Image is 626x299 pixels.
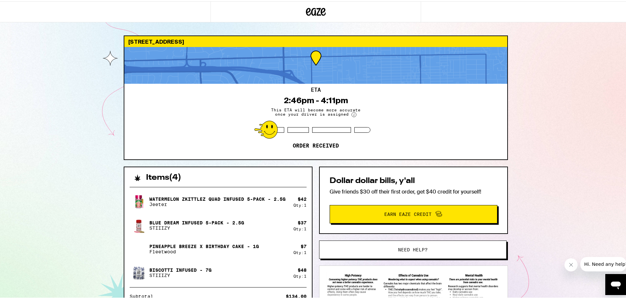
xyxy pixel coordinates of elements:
div: [STREET_ADDRESS] [124,35,507,46]
p: Biscotti Infused - 7g [149,266,212,271]
div: 2:46pm - 4:11pm [284,95,348,104]
p: Order received [293,141,339,148]
span: This ETA will become more accurate once your driver is assigned [266,106,365,116]
span: Need help? [398,246,428,251]
img: Biscotti Infused - 7g [130,262,148,281]
iframe: Close message [564,257,578,270]
p: STIIIZY [149,271,212,277]
div: Subtotal [130,293,158,297]
p: Jeeter [149,200,286,206]
div: Qty: 1 [293,225,307,230]
p: Give friends $30 off their first order, get $40 credit for yourself! [330,187,497,194]
img: Watermelon Zkittlez Quad Infused 5-Pack - 2.5g [130,191,148,210]
button: Earn Eaze Credit [330,204,497,222]
img: Pineapple Breeze x Birthday Cake - 1g [130,239,148,257]
h2: ETA [311,86,321,91]
div: Qty: 1 [293,249,307,253]
div: Qty: 1 [293,273,307,277]
img: Blue Dream Infused 5-Pack - 2.5g [130,215,148,233]
div: $ 7 [301,242,307,248]
div: $ 48 [298,266,307,271]
h2: Items ( 4 ) [146,172,181,180]
p: Pineapple Breeze x Birthday Cake - 1g [149,242,259,248]
div: $ 42 [298,195,307,200]
div: $134.00 [286,293,307,297]
span: Hi. Need any help? [4,5,47,10]
p: Fleetwood [149,248,259,253]
p: Watermelon Zkittlez Quad Infused 5-Pack - 2.5g [149,195,286,200]
span: Earn Eaze Credit [384,211,432,215]
div: $ 37 [298,219,307,224]
p: STIIIZY [149,224,244,229]
button: Need help? [319,239,507,258]
div: Qty: 1 [293,202,307,206]
h2: Dollar dollar bills, y'all [330,176,497,184]
p: Blue Dream Infused 5-Pack - 2.5g [149,219,244,224]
